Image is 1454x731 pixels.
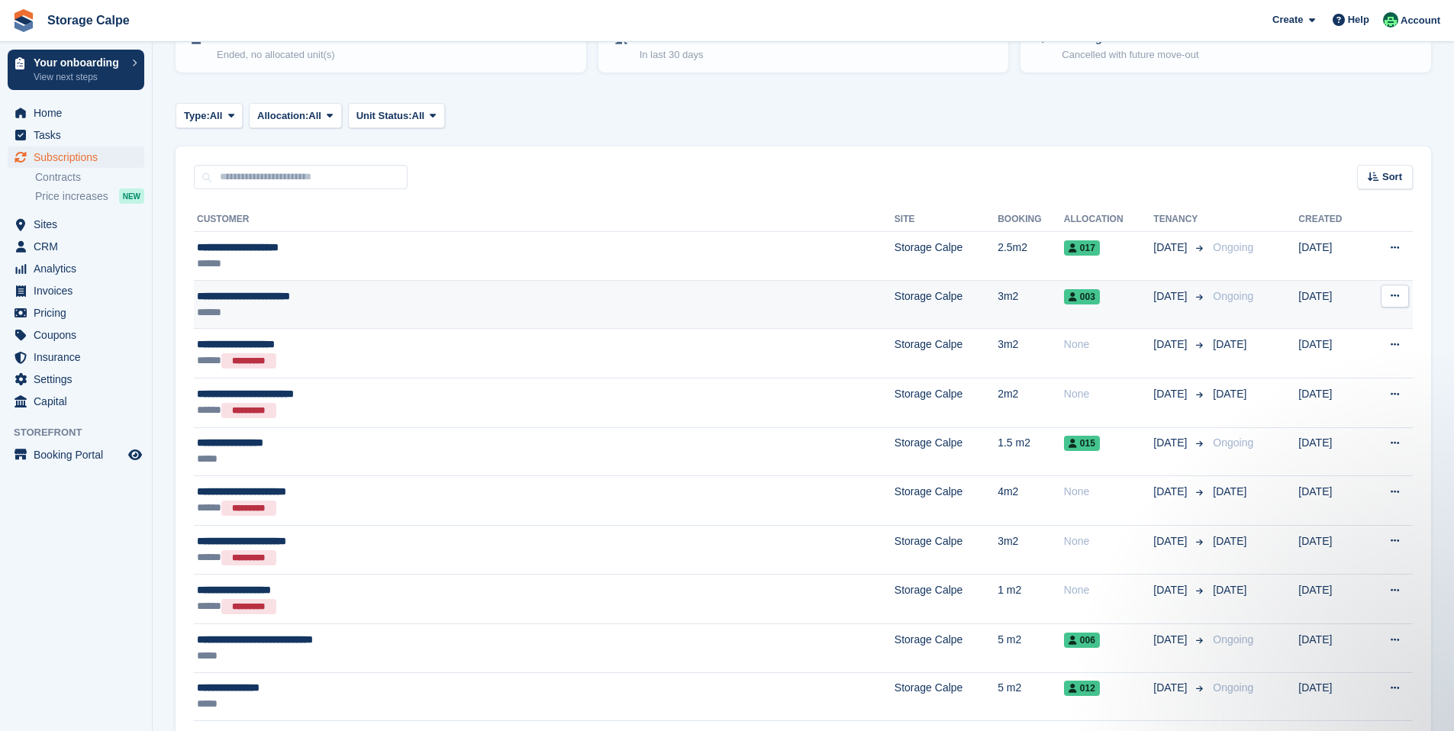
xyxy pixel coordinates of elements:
[1213,633,1253,646] span: Ongoing
[895,672,998,721] td: Storage Calpe
[1401,13,1440,28] span: Account
[210,108,223,124] span: All
[1153,386,1190,402] span: [DATE]
[998,525,1064,575] td: 3m2
[184,108,210,124] span: Type:
[1213,681,1253,694] span: Ongoing
[640,47,739,63] p: In last 30 days
[1153,240,1190,256] span: [DATE]
[119,188,144,204] div: NEW
[895,378,998,427] td: Storage Calpe
[895,476,998,526] td: Storage Calpe
[8,346,144,368] a: menu
[600,21,1007,71] a: Recent move-outs In last 30 days
[895,280,998,329] td: Storage Calpe
[34,214,125,235] span: Sites
[998,672,1064,721] td: 5 m2
[1064,633,1100,648] span: 006
[998,329,1064,378] td: 3m2
[12,9,35,32] img: stora-icon-8386f47178a22dfd0bd8f6a31ec36ba5ce8667c1dd55bd0f319d3a0aa187defe.svg
[34,236,125,257] span: CRM
[14,425,152,440] span: Storefront
[1064,436,1100,451] span: 015
[1298,427,1364,476] td: [DATE]
[1062,47,1198,63] p: Cancelled with future move-out
[8,280,144,301] a: menu
[8,214,144,235] a: menu
[1298,672,1364,721] td: [DATE]
[1213,584,1246,596] span: [DATE]
[998,623,1064,672] td: 5 m2
[1022,21,1430,71] a: Moving out Cancelled with future move-out
[1213,535,1246,547] span: [DATE]
[1298,329,1364,378] td: [DATE]
[1153,208,1207,232] th: Tenancy
[8,258,144,279] a: menu
[34,70,124,84] p: View next steps
[217,47,335,63] p: Ended, no allocated unit(s)
[895,623,998,672] td: Storage Calpe
[34,147,125,168] span: Subscriptions
[1348,12,1369,27] span: Help
[34,324,125,346] span: Coupons
[998,476,1064,526] td: 4m2
[1298,378,1364,427] td: [DATE]
[177,21,585,71] a: Previous tenants Ended, no allocated unit(s)
[34,57,124,68] p: Your onboarding
[34,346,125,368] span: Insurance
[34,280,125,301] span: Invoices
[8,444,144,465] a: menu
[34,124,125,146] span: Tasks
[8,391,144,412] a: menu
[348,103,445,128] button: Unit Status: All
[1382,169,1402,185] span: Sort
[1213,388,1246,400] span: [DATE]
[8,147,144,168] a: menu
[249,103,342,128] button: Allocation: All
[8,236,144,257] a: menu
[895,575,998,624] td: Storage Calpe
[1213,485,1246,498] span: [DATE]
[1298,232,1364,281] td: [DATE]
[895,427,998,476] td: Storage Calpe
[1064,289,1100,304] span: 003
[34,302,125,324] span: Pricing
[998,378,1064,427] td: 2m2
[1064,208,1154,232] th: Allocation
[194,208,895,232] th: Customer
[1298,575,1364,624] td: [DATE]
[1298,525,1364,575] td: [DATE]
[356,108,412,124] span: Unit Status:
[8,124,144,146] a: menu
[1153,288,1190,304] span: [DATE]
[412,108,425,124] span: All
[998,575,1064,624] td: 1 m2
[1064,681,1100,696] span: 012
[34,391,125,412] span: Capital
[35,170,144,185] a: Contracts
[1213,241,1253,253] span: Ongoing
[1272,12,1303,27] span: Create
[998,208,1064,232] th: Booking
[998,427,1064,476] td: 1.5 m2
[1153,533,1190,549] span: [DATE]
[1153,680,1190,696] span: [DATE]
[1153,435,1190,451] span: [DATE]
[998,280,1064,329] td: 3m2
[8,102,144,124] a: menu
[1153,632,1190,648] span: [DATE]
[1064,386,1154,402] div: None
[1064,533,1154,549] div: None
[1213,436,1253,449] span: Ongoing
[1064,484,1154,500] div: None
[35,188,144,204] a: Price increases NEW
[1298,623,1364,672] td: [DATE]
[895,232,998,281] td: Storage Calpe
[34,444,125,465] span: Booking Portal
[1213,290,1253,302] span: Ongoing
[35,189,108,204] span: Price increases
[1064,240,1100,256] span: 017
[126,446,144,464] a: Preview store
[34,102,125,124] span: Home
[1383,12,1398,27] img: Calpe Storage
